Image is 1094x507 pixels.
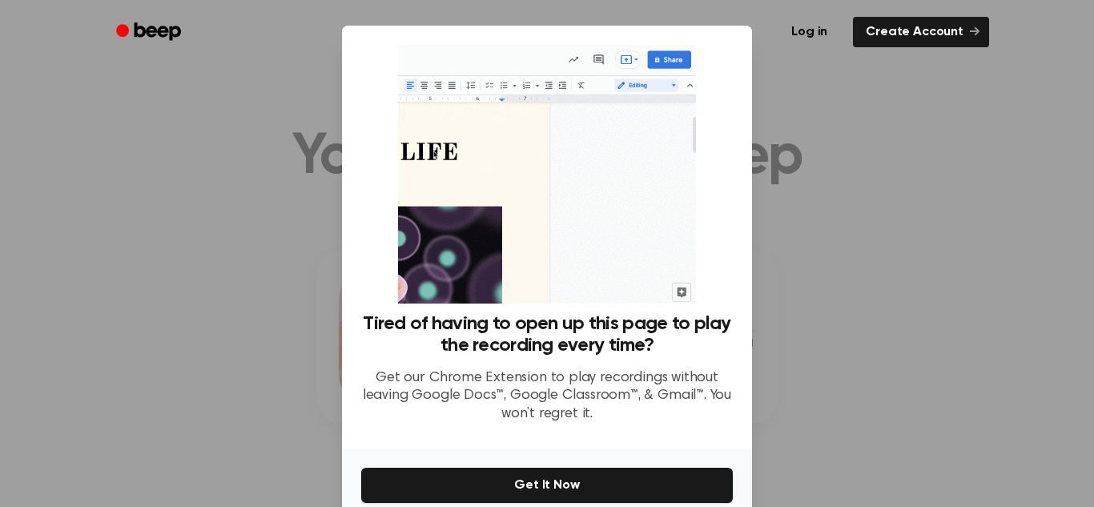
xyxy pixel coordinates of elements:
a: Create Account [853,17,989,47]
a: Log in [775,14,843,50]
a: Beep [105,17,195,48]
img: Beep extension in action [398,45,695,304]
button: Get It Now [361,468,733,503]
p: Get our Chrome Extension to play recordings without leaving Google Docs™, Google Classroom™, & Gm... [361,369,733,424]
h3: Tired of having to open up this page to play the recording every time? [361,313,733,356]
